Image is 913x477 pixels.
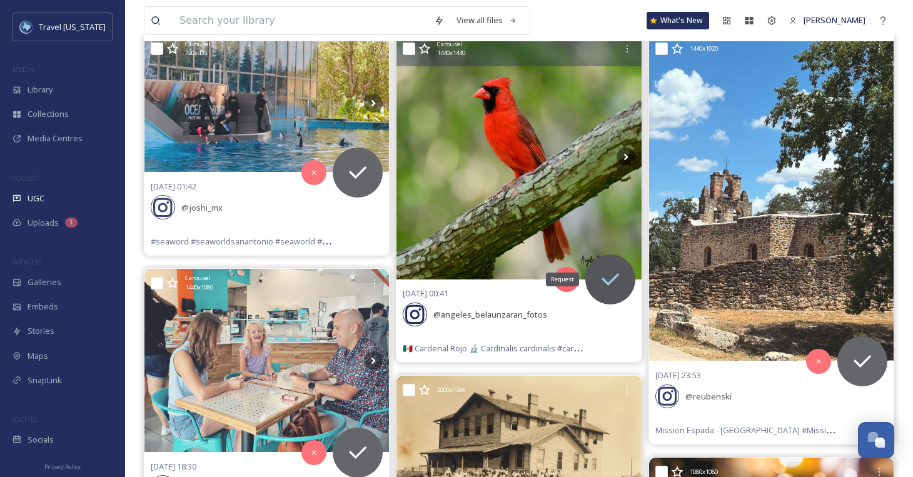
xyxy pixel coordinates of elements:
img: #seaword #seaworldsanantonio #seaworld #🐊 #texas #sanantonio #sanantoniotexas #🐬 #🦭 #🐳 #🦈 #🐟 #🐧 #🐠 [144,34,389,172]
span: [DATE] 23:53 [655,369,701,381]
button: Open Chat [858,422,894,458]
span: [PERSON_NAME] [804,14,865,26]
span: 1440 x 1440 [437,49,465,58]
span: SnapLink [28,374,62,386]
input: Search your library [173,7,428,34]
span: Galleries [28,276,61,288]
span: 1440 x 1920 [690,44,718,53]
span: Media Centres [28,133,83,144]
a: [PERSON_NAME] [783,8,872,33]
div: Request [546,273,579,286]
span: Library [28,84,53,96]
span: Embeds [28,301,58,313]
span: Carousel [185,274,210,283]
span: Carousel [185,40,210,49]
span: Travel [US_STATE] [39,21,106,33]
span: @ reubenski [685,391,732,402]
span: UGC [28,193,44,204]
span: @ angeles_belaunzaran_fotos [433,309,547,320]
a: What's New [647,12,709,29]
span: [DATE] 18:30 [151,461,196,472]
span: MEDIA [13,64,34,74]
span: Collections [28,108,69,120]
span: 1440 x 1080 [185,283,213,292]
div: 1 [65,218,78,228]
span: Uploads [28,217,59,229]
span: #seaword #seaworldsanantonio #seaworld #🐊 #[US_STATE] #sanantonio #sanantoniotexas #🐬 #🦭 #🐳 #🦈 #🐟... [151,235,619,247]
span: @ joshi_mx [181,202,223,213]
span: COLLECT [13,173,39,183]
img: Mission Espada - San Antonio #MissionEspada #missontrails #MissionSanFranciscodelaEspada #SanAnto... [649,35,894,361]
a: View all files [450,8,523,33]
span: Maps [28,350,48,362]
span: SOCIALS [13,414,38,424]
span: WIDGETS [13,257,41,266]
span: [DATE] 01:42 [151,181,196,192]
img: images%20%281%29.jpeg [20,21,33,33]
span: Carousel [437,40,462,49]
span: 2000 x 1366 [437,386,465,394]
span: 1080 x 1080 [690,468,718,476]
a: Privacy Policy [44,458,81,473]
span: Stories [28,325,54,337]
span: Socials [28,434,54,446]
span: Privacy Policy [44,463,81,471]
span: [DATE] 00:41 [403,288,448,299]
img: 🇲🇽 Cardenal Rojo 🔬 Cardinalis cardinalis #cardenal #bird #birdwatching #birdsofinstagram #birdson... [396,35,641,279]
span: 720 x 405 [185,49,207,58]
img: 🍨🃏 Ice cream with a side of games! The perfect evening! ⏰BACK TO SCHOOL HOURS⏰ 📍Plano: 5805 Prest... [144,269,389,452]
